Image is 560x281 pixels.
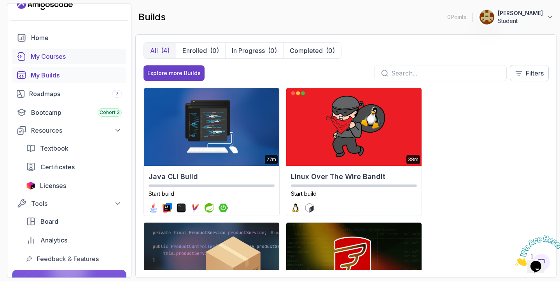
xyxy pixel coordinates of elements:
span: Start build [291,190,317,197]
button: Resources [12,123,126,137]
span: 1 [3,3,6,10]
img: spring logo [205,203,214,213]
a: textbook [21,140,126,156]
div: (4) [161,46,170,55]
img: maven logo [191,203,200,213]
button: Filters [510,65,549,81]
a: Linux Over The Wire Bandit card38mLinux Over The Wire BanditStart buildlinux logobash logo [286,88,422,216]
button: Enrolled(0) [176,43,225,58]
img: Chat attention grabber [3,3,51,34]
span: Feedback & Features [37,254,99,263]
p: 27m [266,156,276,163]
span: Certificates [40,162,75,172]
a: builds [12,67,126,83]
button: Explore more Builds [143,65,205,81]
span: Start build [149,190,174,197]
h2: Linux Over The Wire Bandit [291,171,417,182]
button: All(4) [144,43,176,58]
h2: builds [138,11,166,23]
a: analytics [21,232,126,248]
div: Home [31,33,122,42]
a: Java CLI Build card27mJava CLI BuildStart buildjava logointellij logoterminal logomaven logosprin... [143,88,280,216]
img: intellij logo [163,203,172,213]
a: bootcamp [12,105,126,120]
button: Completed(0) [283,43,341,58]
a: licenses [21,178,126,193]
div: Bootcamp [31,108,122,117]
iframe: chat widget [512,232,560,269]
input: Search... [391,68,500,78]
span: Licenses [40,181,66,190]
p: All [150,46,158,55]
div: (0) [210,46,219,55]
a: home [12,30,126,46]
span: Board [40,217,58,226]
div: (0) [326,46,335,55]
p: [PERSON_NAME] [498,9,543,17]
img: linux logo [291,203,300,213]
div: (0) [268,46,277,55]
button: user profile image[PERSON_NAME]Student [479,9,554,25]
p: Filters [526,68,544,78]
div: Explore more Builds [147,69,201,77]
span: Textbook [40,144,68,153]
p: In Progress [232,46,265,55]
button: Tools [12,197,126,211]
img: bash logo [305,203,314,213]
button: In Progress(0) [225,43,283,58]
div: My Courses [31,52,122,61]
p: Student [498,17,543,25]
div: My Builds [31,70,122,80]
a: courses [12,49,126,64]
img: spring-boot logo [219,203,228,213]
div: Tools [31,199,122,208]
span: Analytics [40,235,67,245]
p: 0 Points [447,13,466,21]
a: roadmaps [12,86,126,102]
a: board [21,214,126,229]
img: terminal logo [177,203,186,213]
span: Cohort 3 [100,109,120,116]
span: 7 [115,91,119,97]
div: Roadmaps [29,89,122,98]
img: java logo [149,203,158,213]
img: jetbrains icon [26,182,35,190]
p: Enrolled [182,46,207,55]
img: user profile image [479,10,494,25]
p: 38m [408,156,418,163]
div: Resources [31,126,122,135]
a: certificates [21,159,126,175]
h2: Java CLI Build [149,171,275,182]
p: Completed [290,46,323,55]
a: feedback [21,251,126,267]
img: Java CLI Build card [144,88,279,166]
img: Linux Over The Wire Bandit card [286,88,422,166]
